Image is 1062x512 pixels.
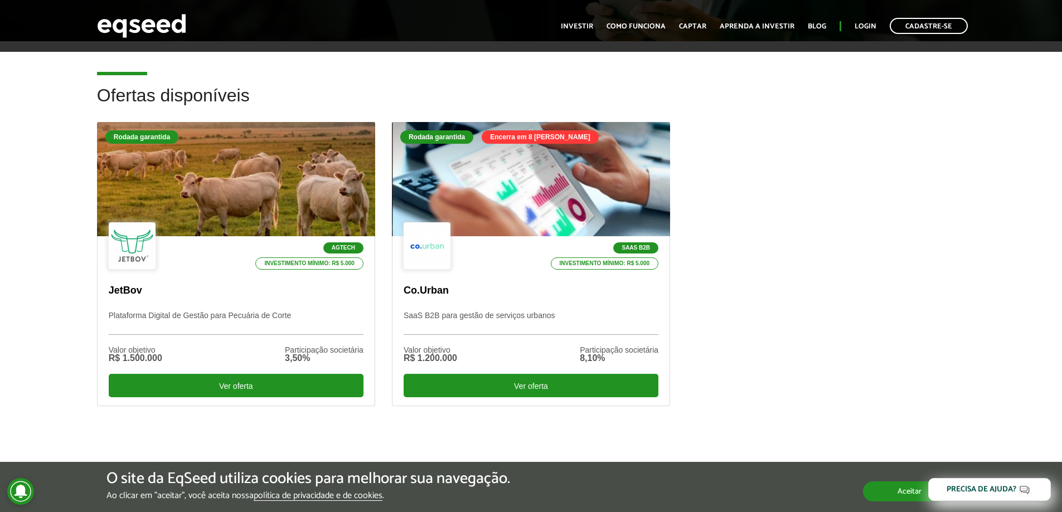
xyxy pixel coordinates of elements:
p: JetBov [109,285,363,297]
h2: Ofertas disponíveis [97,86,966,122]
img: EqSeed [97,11,186,41]
div: 8,10% [580,354,658,363]
p: Ao clicar em "aceitar", você aceita nossa . [106,490,510,501]
a: Investir [561,23,593,30]
button: Aceitar [863,481,956,501]
p: SaaS B2B para gestão de serviços urbanos [404,311,658,335]
div: Ver oferta [404,374,658,397]
div: R$ 1.200.000 [404,354,457,363]
a: Como funciona [607,23,666,30]
a: Blog [808,23,826,30]
h5: O site da EqSeed utiliza cookies para melhorar sua navegação. [106,470,510,487]
div: Rodada garantida [400,130,473,144]
div: R$ 1.500.000 [109,354,162,363]
div: Participação societária [580,346,658,354]
a: política de privacidade e de cookies [254,491,382,501]
a: Aprenda a investir [720,23,794,30]
p: Co.Urban [404,285,658,297]
div: Participação societária [285,346,363,354]
p: Agtech [323,242,363,253]
a: Rodada garantida Agtech Investimento mínimo: R$ 5.000 JetBov Plataforma Digital de Gestão para Pe... [97,122,375,406]
a: Rodada garantida Encerra em 8 [PERSON_NAME] SaaS B2B Investimento mínimo: R$ 5.000 Co.Urban SaaS ... [392,122,670,406]
div: Ver oferta [109,374,363,397]
a: Captar [679,23,706,30]
p: Investimento mínimo: R$ 5.000 [255,257,363,270]
div: Valor objetivo [404,346,457,354]
div: Valor objetivo [109,346,162,354]
a: Login [855,23,876,30]
div: Encerra em 8 [PERSON_NAME] [482,130,598,144]
a: Cadastre-se [890,18,968,34]
p: Investimento mínimo: R$ 5.000 [551,257,659,270]
p: Plataforma Digital de Gestão para Pecuária de Corte [109,311,363,335]
p: SaaS B2B [613,242,658,253]
div: Rodada garantida [105,130,178,144]
div: 3,50% [285,354,363,363]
